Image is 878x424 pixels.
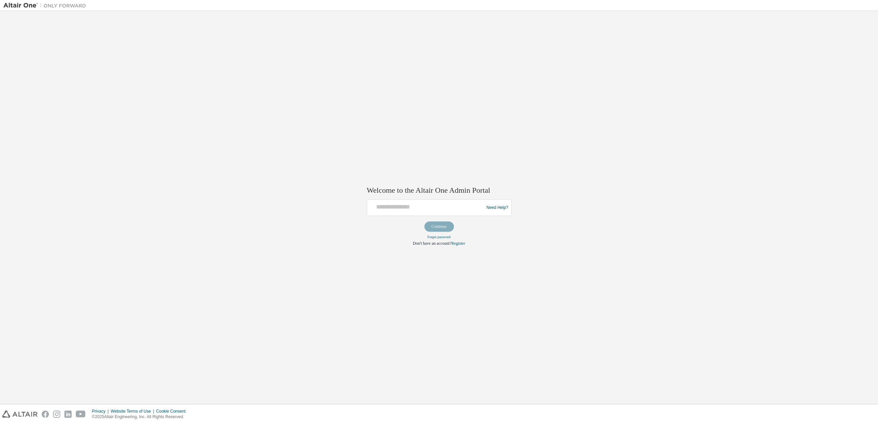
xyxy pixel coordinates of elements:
img: youtube.svg [76,411,86,418]
img: instagram.svg [53,411,60,418]
img: Altair One [3,2,90,9]
img: linkedin.svg [64,411,72,418]
div: Cookie Consent [156,409,189,414]
img: facebook.svg [42,411,49,418]
div: Website Terms of Use [111,409,156,414]
div: Privacy [92,409,111,414]
img: altair_logo.svg [2,411,38,418]
span: Don't have an account? [413,241,452,246]
a: Register [451,241,465,246]
h2: Welcome to the Altair One Admin Portal [367,185,512,195]
p: © 2025 Altair Engineering, Inc. All Rights Reserved. [92,414,190,420]
a: Forgot password [427,235,451,239]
